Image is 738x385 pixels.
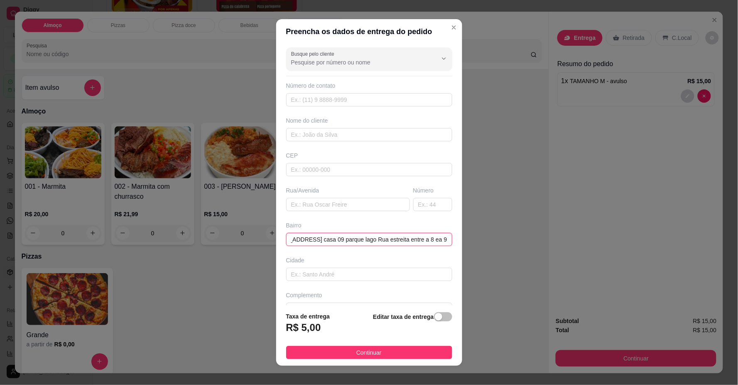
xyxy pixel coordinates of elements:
div: Número [413,186,452,195]
div: Cidade [286,256,452,264]
strong: Editar taxa de entrega [373,313,434,320]
div: CEP [286,151,452,160]
label: Busque pelo cliente [291,50,337,57]
header: Preencha os dados de entrega do pedido [276,19,462,44]
div: Rua/Avenida [286,186,410,195]
button: Close [447,21,461,34]
strong: Taxa de entrega [286,313,330,320]
button: Show suggestions [437,52,451,65]
input: Ex.: Santo André [286,268,452,281]
div: Número de contato [286,81,452,90]
input: Busque pelo cliente [291,58,424,67]
input: Ex.: Bairro Jardim [286,233,452,246]
span: Continuar [356,348,382,357]
div: Nome do cliente [286,116,452,125]
button: Continuar [286,346,452,359]
div: Complemento [286,291,452,299]
div: Bairro [286,221,452,230]
input: Ex.: 44 [413,198,452,211]
input: Ex.: Rua Oscar Freire [286,198,410,211]
input: Ex.: 00000-000 [286,163,452,176]
input: Ex.: João da Silva [286,128,452,141]
input: Ex.: (11) 9 8888-9999 [286,93,452,106]
h3: R$ 5,00 [286,321,321,334]
input: ex: próximo ao posto de gasolina [286,303,452,316]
